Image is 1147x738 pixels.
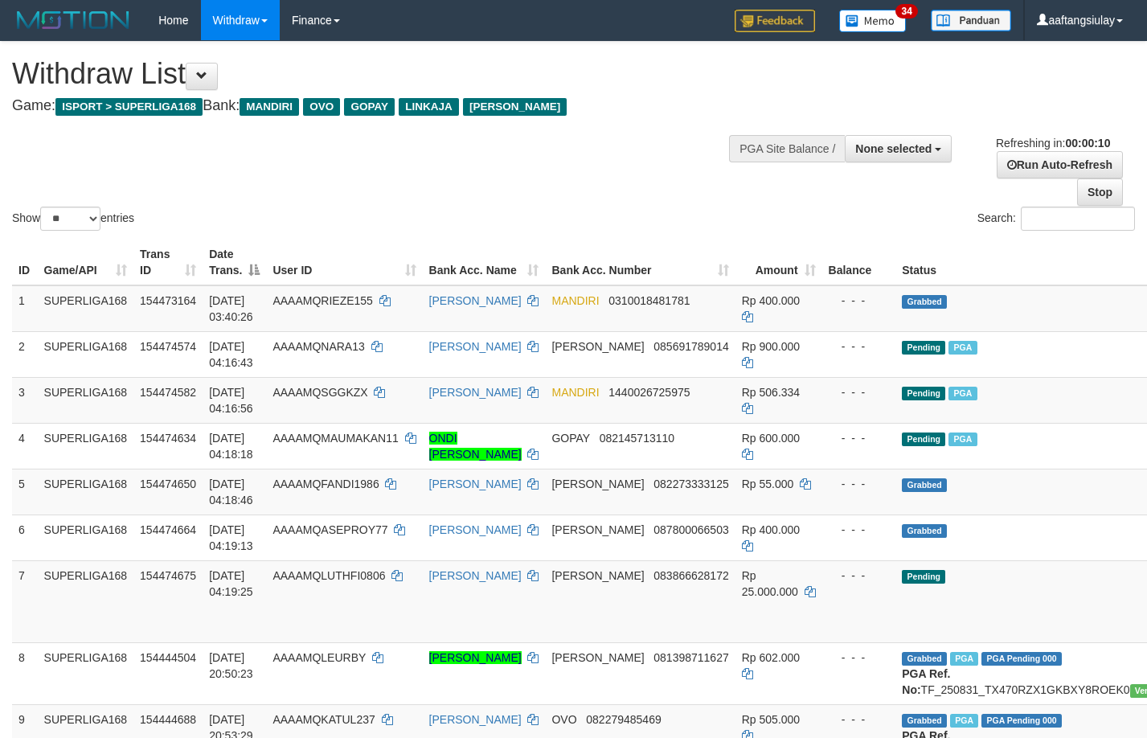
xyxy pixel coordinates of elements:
a: Run Auto-Refresh [997,151,1123,178]
th: Bank Acc. Number: activate to sort column ascending [545,240,735,285]
span: MANDIRI [240,98,299,116]
span: [PERSON_NAME] [551,340,644,353]
span: 34 [895,4,917,18]
td: 4 [12,423,38,469]
span: 154474650 [140,478,196,490]
span: [PERSON_NAME] [551,651,644,664]
input: Search: [1021,207,1135,231]
a: Stop [1077,178,1123,206]
span: MANDIRI [551,386,599,399]
span: [DATE] 20:50:23 [209,651,253,680]
span: GOPAY [551,432,589,445]
img: Feedback.jpg [735,10,815,32]
th: Trans ID: activate to sort column ascending [133,240,203,285]
span: [PERSON_NAME] [551,523,644,536]
span: [PERSON_NAME] [463,98,567,116]
td: SUPERLIGA168 [38,515,134,560]
span: Grabbed [902,652,947,666]
span: GOPAY [344,98,395,116]
span: Pending [902,387,945,400]
span: AAAAMQRIEZE155 [272,294,373,307]
span: PGA Pending [981,652,1062,666]
a: ONDI [PERSON_NAME] [429,432,522,461]
td: 3 [12,377,38,423]
div: - - - [829,338,890,355]
div: - - - [829,430,890,446]
td: 5 [12,469,38,515]
th: Bank Acc. Name: activate to sort column ascending [423,240,546,285]
span: OVO [551,713,576,726]
td: SUPERLIGA168 [38,642,134,704]
span: MANDIRI [551,294,599,307]
span: 154474582 [140,386,196,399]
span: 154474664 [140,523,196,536]
span: Rp 400.000 [742,294,800,307]
span: [DATE] 04:19:25 [209,569,253,598]
th: Balance [822,240,896,285]
span: [DATE] 04:16:43 [209,340,253,369]
td: SUPERLIGA168 [38,377,134,423]
span: 154444504 [140,651,196,664]
span: Rp 600.000 [742,432,800,445]
a: [PERSON_NAME] [429,386,522,399]
span: LINKAJA [399,98,459,116]
span: [DATE] 04:19:13 [209,523,253,552]
button: None selected [845,135,952,162]
td: SUPERLIGA168 [38,331,134,377]
span: Copy 082279485469 to clipboard [586,713,661,726]
th: User ID: activate to sort column ascending [266,240,422,285]
span: Grabbed [902,524,947,538]
div: PGA Site Balance / [729,135,845,162]
span: [DATE] 04:18:46 [209,478,253,506]
span: AAAAMQSGGKZX [272,386,367,399]
span: Rp 25.000.000 [742,569,798,598]
span: Copy 1440026725975 to clipboard [608,386,690,399]
td: SUPERLIGA168 [38,469,134,515]
span: Copy 083866628172 to clipboard [653,569,728,582]
span: [DATE] 03:40:26 [209,294,253,323]
td: SUPERLIGA168 [38,285,134,332]
th: ID [12,240,38,285]
td: 8 [12,642,38,704]
img: panduan.png [931,10,1011,31]
h4: Game: Bank: [12,98,748,114]
span: ISPORT > SUPERLIGA168 [55,98,203,116]
td: 1 [12,285,38,332]
td: SUPERLIGA168 [38,560,134,642]
span: Pending [902,570,945,584]
span: AAAAMQNARA13 [272,340,364,353]
th: Amount: activate to sort column ascending [735,240,822,285]
span: 154444688 [140,713,196,726]
span: Rp 506.334 [742,386,800,399]
span: Copy 081398711627 to clipboard [653,651,728,664]
span: None selected [855,142,932,155]
span: Marked by aafchoeunmanni [948,387,977,400]
span: 154474634 [140,432,196,445]
strong: 00:00:10 [1065,137,1110,150]
span: Marked by aafsoycanthlai [950,714,978,728]
span: [DATE] 04:18:18 [209,432,253,461]
div: - - - [829,650,890,666]
span: Marked by aafounsreynich [950,652,978,666]
span: Grabbed [902,478,947,492]
span: Pending [902,341,945,355]
span: Grabbed [902,295,947,309]
span: Copy 087800066503 to clipboard [653,523,728,536]
th: Date Trans.: activate to sort column descending [203,240,266,285]
span: Marked by aafheankoy [948,341,977,355]
span: AAAAMQLUTHFI0806 [272,569,385,582]
a: [PERSON_NAME] [429,340,522,353]
a: [PERSON_NAME] [429,523,522,536]
td: 2 [12,331,38,377]
span: Grabbed [902,714,947,728]
span: 154474574 [140,340,196,353]
h1: Withdraw List [12,58,748,90]
span: Rp 55.000 [742,478,794,490]
div: - - - [829,522,890,538]
div: - - - [829,476,890,492]
span: Refreshing in: [996,137,1110,150]
span: Rp 505.000 [742,713,800,726]
img: MOTION_logo.png [12,8,134,32]
span: Copy 085691789014 to clipboard [653,340,728,353]
span: [DATE] 04:16:56 [209,386,253,415]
